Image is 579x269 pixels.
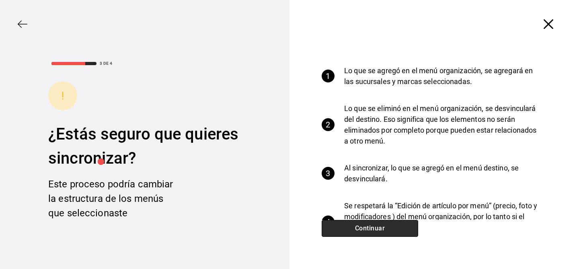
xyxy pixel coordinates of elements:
p: Se respetará la “Edición de artículo por menú” (precio, foto y modificadores ) del menú organizac... [344,200,540,244]
p: Lo que se agregó en el menú organización, se agregará en las sucursales y marcas seleccionadas. [344,65,540,87]
button: Continuar [322,220,418,237]
div: 3 DE 4 [100,60,112,66]
div: Este proceso podría cambiar la estructura de los menús que seleccionaste [48,177,177,220]
div: 3 [322,167,335,180]
div: 4 [322,216,335,228]
p: Lo que se eliminó en el menú organización, se desvinculará del destino. Eso significa que los ele... [344,103,540,146]
div: ¿Estás seguro que quieres sincronizar? [48,122,241,170]
div: 2 [322,118,335,131]
p: Al sincronizar, lo que se agregó en el menú destino, se desvinculará. [344,162,540,184]
div: 1 [322,70,335,82]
